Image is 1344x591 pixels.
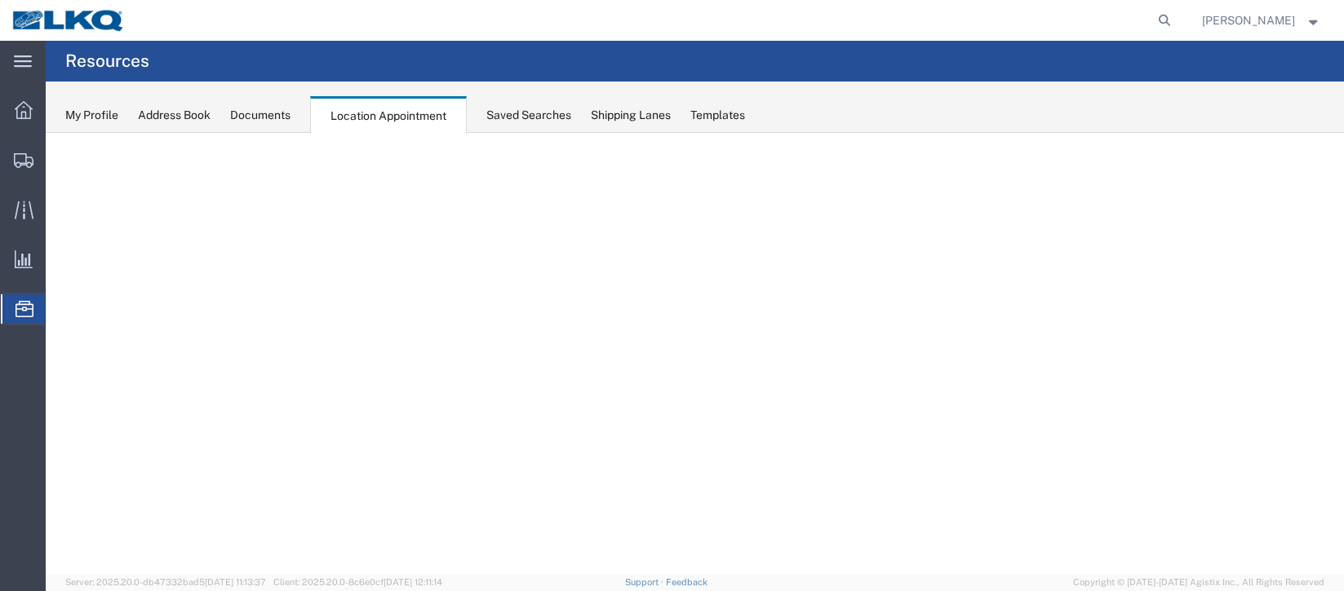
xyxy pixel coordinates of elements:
a: Support [625,577,666,587]
div: Address Book [138,107,211,124]
img: logo [11,8,126,33]
h4: Resources [65,41,149,82]
span: [DATE] 11:13:37 [205,577,266,587]
span: Server: 2025.20.0-db47332bad5 [65,577,266,587]
div: Location Appointment [310,96,467,134]
iframe: FS Legacy Container [46,133,1344,574]
span: Christopher Sanchez [1202,11,1295,29]
a: Feedback [666,577,707,587]
span: [DATE] 12:11:14 [384,577,442,587]
div: Templates [690,107,745,124]
div: Shipping Lanes [591,107,671,124]
span: Client: 2025.20.0-8c6e0cf [273,577,442,587]
div: Documents [230,107,291,124]
div: My Profile [65,107,118,124]
div: Saved Searches [486,107,571,124]
button: [PERSON_NAME] [1201,11,1322,30]
span: Copyright © [DATE]-[DATE] Agistix Inc., All Rights Reserved [1073,576,1324,589]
